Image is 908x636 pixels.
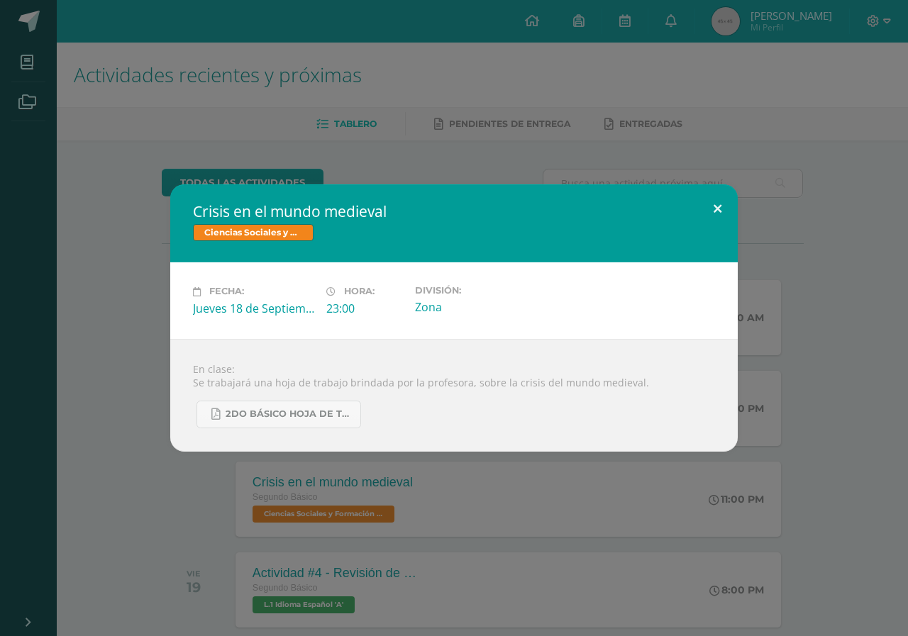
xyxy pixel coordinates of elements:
[196,401,361,428] a: 2do Básico hoja de trabajo.pdf
[193,301,315,316] div: Jueves 18 de Septiembre
[415,299,537,315] div: Zona
[697,184,738,233] button: Close (Esc)
[344,286,375,297] span: Hora:
[415,285,537,296] label: División:
[193,201,715,221] h2: Crisis en el mundo medieval
[326,301,404,316] div: 23:00
[170,339,738,452] div: En clase: Se trabajará una hoja de trabajo brindada por la profesora, sobre la crisis del mundo m...
[193,224,314,241] span: Ciencias Sociales y Formación Ciudadana
[226,408,353,420] span: 2do Básico hoja de trabajo.pdf
[209,286,244,297] span: Fecha:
